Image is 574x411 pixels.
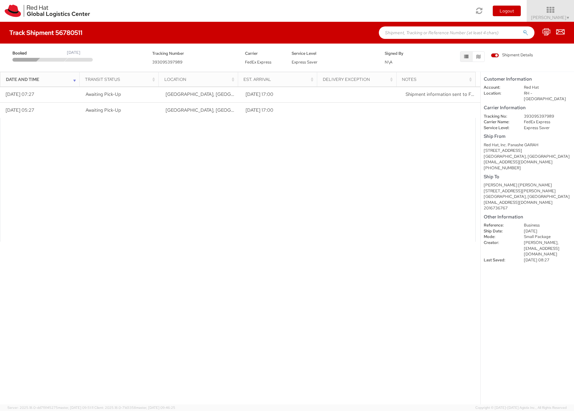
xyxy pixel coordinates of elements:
div: [PHONE_NUMBER] [484,165,571,171]
span: [PERSON_NAME], [524,240,558,245]
dt: Account: [479,85,519,91]
span: Awaiting Pick-Up [86,91,121,97]
dt: Last Saved: [479,257,519,263]
div: Red Hat, Inc. Panashe GARAH [484,142,571,148]
span: master, [DATE] 09:46:25 [136,405,175,410]
button: Logout [493,6,521,16]
dt: Creator: [479,240,519,246]
dt: Mode: [479,234,519,240]
span: Shipment information sent to FedEx [406,91,481,97]
h5: Signed By [385,51,422,56]
span: Shipment Details [491,52,533,58]
div: [EMAIL_ADDRESS][DOMAIN_NAME] [484,159,571,165]
span: Copyright © [DATE]-[DATE] Agistix Inc., All Rights Reserved [475,405,567,410]
div: [STREET_ADDRESS][PERSON_NAME] [484,188,571,194]
h5: Customer Information [484,77,571,82]
dt: Reference: [479,222,519,228]
img: rh-logistics-00dfa346123c4ec078e1.svg [5,5,90,17]
span: Server: 2025.18.0-dd719145275 [7,405,93,410]
span: N\A [385,59,393,65]
div: [EMAIL_ADDRESS][DOMAIN_NAME] [484,200,571,206]
dt: Ship Date: [479,228,519,234]
div: Location [164,76,236,82]
div: [STREET_ADDRESS] [484,148,571,154]
span: Client: 2025.18.0-71d3358 [94,405,175,410]
span: Booked [12,50,39,56]
span: [PERSON_NAME] [531,15,570,20]
td: [DATE] 17:00 [240,102,320,118]
dt: Service Level: [479,125,519,131]
span: master, [DATE] 09:51:11 [58,405,93,410]
dt: Carrier Name: [479,119,519,125]
span: RALEIGH, NC, US [166,107,313,113]
div: Notes [402,76,473,82]
div: Transit Status [85,76,157,82]
h5: Ship To [484,174,571,180]
h5: Carrier [245,51,282,56]
span: Express Saver [292,59,318,65]
span: 393095397989 [152,59,182,65]
div: Date and Time [6,76,78,82]
h4: Track Shipment 56780511 [9,29,82,36]
div: 2016736767 [484,205,571,211]
div: Delivery Exception [323,76,394,82]
label: Shipment Details [491,52,533,59]
span: FedEx Express [245,59,271,65]
div: [GEOGRAPHIC_DATA], [GEOGRAPHIC_DATA] [484,194,571,200]
h5: Other Information [484,214,571,220]
h5: Carrier Information [484,105,571,110]
dt: Location: [479,91,519,96]
span: ▼ [566,15,570,20]
h5: Tracking Number [152,51,236,56]
div: [GEOGRAPHIC_DATA], [GEOGRAPHIC_DATA] [484,154,571,160]
dt: Tracking No: [479,114,519,119]
h5: Ship From [484,134,571,139]
div: [PERSON_NAME] [PERSON_NAME] [484,182,571,188]
input: Shipment, Tracking or Reference Number (at least 4 chars) [379,26,534,39]
div: [DATE] [67,50,80,56]
span: Awaiting Pick-Up [86,107,121,113]
h5: Service Level [292,51,375,56]
span: RALEIGH, NC, US [166,91,313,97]
td: [DATE] 17:00 [240,87,320,102]
div: Est. Arrival [243,76,315,82]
